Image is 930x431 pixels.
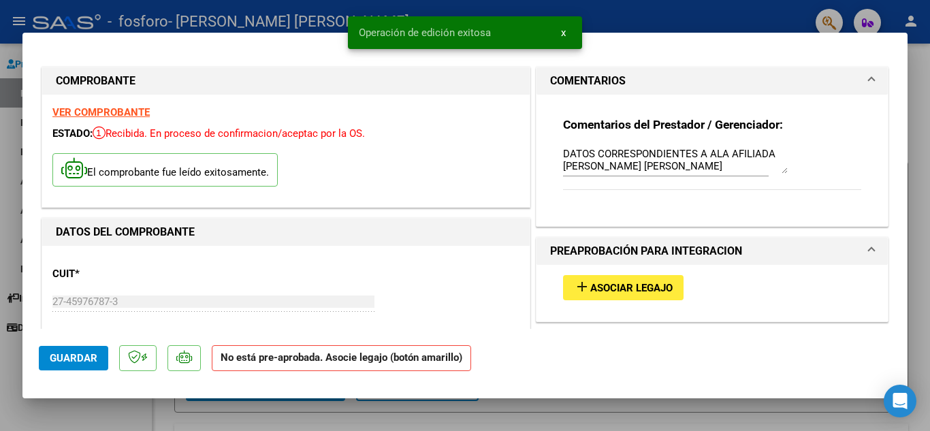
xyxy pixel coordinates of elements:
mat-expansion-panel-header: PREAPROBACIÓN PARA INTEGRACION [536,238,888,265]
strong: COMPROBANTE [56,74,135,87]
span: Guardar [50,352,97,364]
p: El comprobante fue leído exitosamente. [52,153,278,187]
span: Asociar Legajo [590,282,673,294]
button: x [550,20,577,45]
div: PREAPROBACIÓN PARA INTEGRACION [536,265,888,321]
span: ESTADO: [52,127,93,140]
p: CUIT [52,266,193,282]
h1: COMENTARIOS [550,73,626,89]
span: x [561,27,566,39]
mat-icon: add [574,278,590,295]
div: Open Intercom Messenger [884,385,916,417]
strong: Comentarios del Prestador / Gerenciador: [563,118,783,131]
strong: DATOS DEL COMPROBANTE [56,225,195,238]
mat-expansion-panel-header: COMENTARIOS [536,67,888,95]
a: VER COMPROBANTE [52,106,150,118]
span: Operación de edición exitosa [359,26,491,39]
h1: PREAPROBACIÓN PARA INTEGRACION [550,243,742,259]
span: Recibida. En proceso de confirmacion/aceptac por la OS. [93,127,365,140]
button: Asociar Legajo [563,275,684,300]
button: Guardar [39,346,108,370]
div: COMENTARIOS [536,95,888,226]
strong: No está pre-aprobada. Asocie legajo (botón amarillo) [212,345,471,372]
